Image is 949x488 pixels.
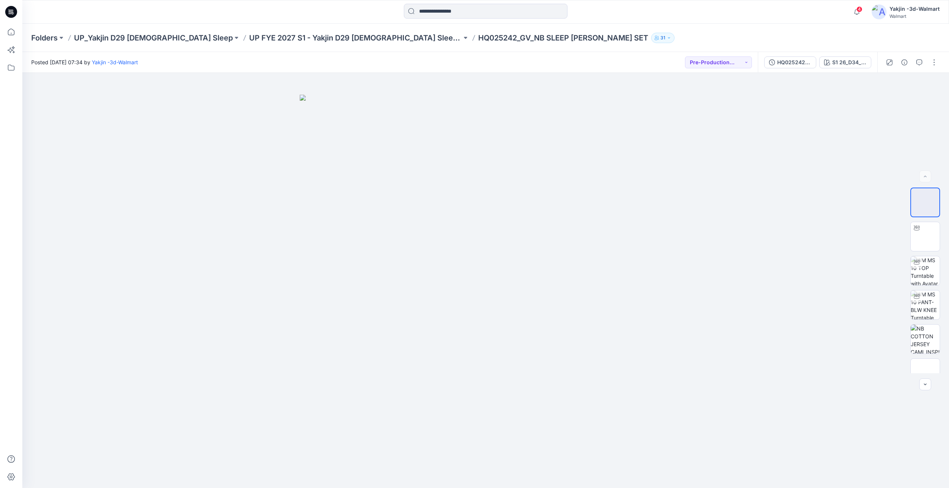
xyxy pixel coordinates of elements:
button: HQ025242_GV_NB SLEEP [PERSON_NAME] SET [764,56,816,68]
img: WM MS 10 TOP Turntable with Avatar [911,256,940,285]
div: HQ025242_GV_NB SLEEP [PERSON_NAME] SET [777,58,811,66]
a: UP_Yakjin D29 [DEMOGRAPHIC_DATA] Sleep [74,33,233,43]
div: Yakjin -3d-Walmart [890,4,940,13]
button: S1 26_D34_NB_2 CHERRY HEARTS v1 rpt_CW3_DEL PINK_WM [819,56,871,68]
button: 31 [651,33,675,43]
span: 4 [856,6,862,12]
span: Posted [DATE] 07:34 by [31,58,138,66]
a: Folders [31,33,58,43]
div: Walmart [890,13,940,19]
div: S1 26_D34_NB_2 CHERRY HEARTS v1 rpt_CW3_DEL PINK_WM [832,58,866,66]
img: WM MS 10 PANT-BLW KNEE Turntable with Avatar [911,290,940,319]
img: eyJhbGciOiJIUzI1NiIsImtpZCI6IjAiLCJzbHQiOiJzZXMiLCJ0eXAiOiJKV1QifQ.eyJkYXRhIjp7InR5cGUiOiJzdG9yYW... [300,95,672,488]
p: HQ025242_GV_NB SLEEP [PERSON_NAME] SET [478,33,648,43]
img: avatar [872,4,887,19]
button: Details [898,56,910,68]
img: NB COTTON JERSEY CAMI_INSPIRATION (1) [911,325,940,354]
a: UP FYE 2027 S1 - Yakjin D29 [DEMOGRAPHIC_DATA] Sleepwear [249,33,462,43]
a: Yakjin -3d-Walmart [92,59,138,65]
p: 31 [660,34,665,42]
